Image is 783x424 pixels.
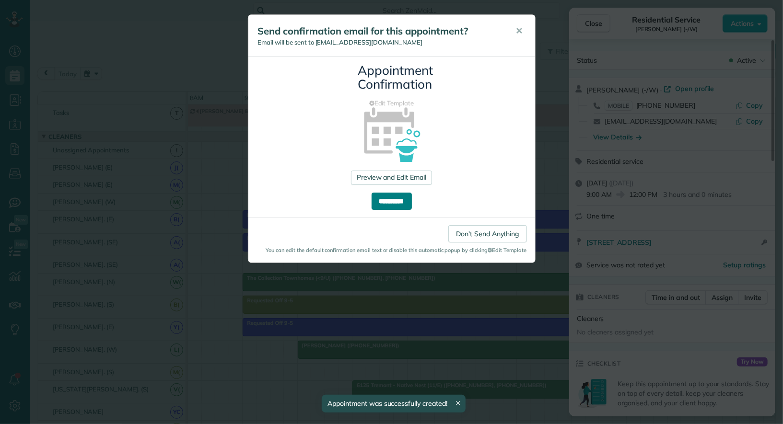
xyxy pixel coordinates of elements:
[516,25,523,36] span: ✕
[256,99,528,108] a: Edit Template
[322,395,466,413] div: Appointment was successfully created!
[448,225,526,242] a: Don't Send Anything
[351,171,432,185] a: Preview and Edit Email
[358,64,425,91] h3: Appointment Confirmation
[258,38,423,46] span: Email will be sent to [EMAIL_ADDRESS][DOMAIN_NAME]
[257,246,527,254] small: You can edit the default confirmation email text or disable this automatic popup by clicking Edit...
[349,91,434,176] img: appointment_confirmation_icon-141e34405f88b12ade42628e8c248340957700ab75a12ae832a8710e9b578dc5.png
[258,24,503,38] h5: Send confirmation email for this appointment?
